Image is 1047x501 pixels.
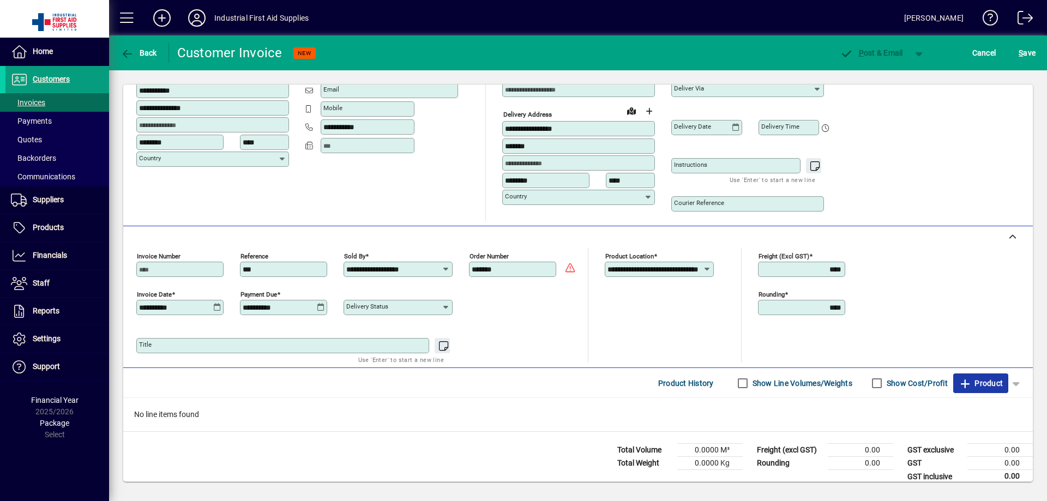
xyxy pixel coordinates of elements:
span: Package [40,419,69,427]
td: 0.00 [828,457,893,470]
td: 0.00 [828,444,893,457]
mat-label: Title [139,341,152,348]
span: P [859,49,864,57]
button: Choose address [640,102,658,120]
mat-label: Email [323,86,339,93]
mat-label: Freight (excl GST) [759,252,809,260]
span: Staff [33,279,50,287]
mat-label: Mobile [323,104,342,112]
span: Product History [658,375,714,392]
a: Quotes [5,130,109,149]
mat-hint: Use 'Enter' to start a new line [730,173,815,186]
span: S [1019,49,1023,57]
button: Product [953,373,1008,393]
label: Show Line Volumes/Weights [750,378,852,389]
span: Cancel [972,44,996,62]
span: Payments [11,117,52,125]
td: Rounding [751,457,828,470]
span: Home [33,47,53,56]
span: ave [1019,44,1036,62]
td: Total Volume [612,444,677,457]
mat-label: Deliver via [674,84,704,92]
app-page-header-button: Back [109,43,169,63]
td: 0.00 [967,444,1033,457]
mat-hint: Use 'Enter' to start a new line [358,353,444,366]
a: Communications [5,167,109,186]
td: 0.00 [967,470,1033,484]
mat-label: Invoice number [137,252,180,260]
span: NEW [298,50,311,57]
a: Logout [1009,2,1033,38]
mat-label: Reference [240,252,268,260]
a: Support [5,353,109,381]
span: Financial Year [31,396,79,405]
span: Products [33,223,64,232]
span: Support [33,362,60,371]
a: Home [5,38,109,65]
mat-label: Product location [605,252,654,260]
td: Freight (excl GST) [751,444,828,457]
mat-label: Rounding [759,291,785,298]
mat-label: Payment due [240,291,277,298]
mat-label: Delivery date [674,123,711,130]
button: Save [1016,43,1038,63]
a: Payments [5,112,109,130]
a: Invoices [5,93,109,112]
span: Backorders [11,154,56,162]
mat-label: Invoice date [137,291,172,298]
button: Back [118,43,160,63]
mat-label: Delivery time [761,123,799,130]
button: Product History [654,373,718,393]
td: 0.00 [967,457,1033,470]
button: Post & Email [834,43,908,63]
span: Back [121,49,157,57]
div: Industrial First Aid Supplies [214,9,309,27]
mat-label: Delivery status [346,303,388,310]
td: GST [902,457,967,470]
td: GST exclusive [902,444,967,457]
a: Staff [5,270,109,297]
a: Financials [5,242,109,269]
button: Add [145,8,179,28]
td: 0.0000 M³ [677,444,743,457]
a: Products [5,214,109,242]
span: Suppliers [33,195,64,204]
a: Reports [5,298,109,325]
a: Backorders [5,149,109,167]
mat-label: Instructions [674,161,707,168]
button: Profile [179,8,214,28]
span: Quotes [11,135,42,144]
span: Product [959,375,1003,392]
mat-label: Order number [470,252,509,260]
span: Customers [33,75,70,83]
span: Invoices [11,98,45,107]
span: Settings [33,334,61,343]
span: ost & Email [840,49,903,57]
div: [PERSON_NAME] [904,9,964,27]
a: View on map [623,102,640,119]
span: Communications [11,172,75,181]
mat-label: Sold by [344,252,365,260]
mat-label: Country [505,192,527,200]
mat-label: Country [139,154,161,162]
td: 0.0000 Kg [677,457,743,470]
td: Total Weight [612,457,677,470]
div: No line items found [123,398,1033,431]
a: Suppliers [5,186,109,214]
a: Settings [5,325,109,353]
span: Financials [33,251,67,259]
td: GST inclusive [902,470,967,484]
mat-label: Courier Reference [674,199,724,207]
a: Knowledge Base [974,2,998,38]
span: Reports [33,306,59,315]
div: Customer Invoice [177,44,282,62]
button: Cancel [970,43,999,63]
label: Show Cost/Profit [884,378,948,389]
